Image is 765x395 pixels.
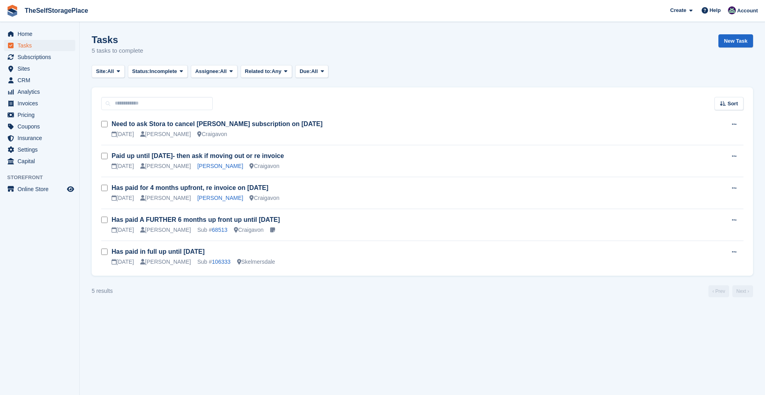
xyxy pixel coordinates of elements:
span: Any [272,67,282,75]
h1: Tasks [92,34,143,45]
a: menu [4,156,75,167]
span: Storefront [7,174,79,182]
a: menu [4,121,75,132]
span: Sites [18,63,65,74]
a: menu [4,40,75,51]
span: All [311,67,318,75]
a: Paid up until [DATE]- then ask if moving out or re invoice [112,152,284,159]
a: New Task [718,34,753,47]
div: [PERSON_NAME] [140,226,191,234]
button: Site: All [92,65,125,78]
a: Has paid for 4 months upfront, re invoice on [DATE] [112,184,269,191]
p: 5 tasks to complete [92,46,143,55]
span: Home [18,28,65,39]
span: Online Store [18,184,65,195]
div: Sub # [197,226,228,234]
button: Assignee: All [191,65,237,78]
img: stora-icon-8386f47178a22dfd0bd8f6a31ec36ba5ce8667c1dd55bd0f319d3a0aa187defe.svg [6,5,18,17]
a: menu [4,132,75,144]
button: Due: All [295,65,328,78]
a: [PERSON_NAME] [197,163,243,169]
span: Analytics [18,86,65,97]
a: Next [732,285,753,297]
a: [PERSON_NAME] [197,195,243,201]
span: All [107,67,114,75]
div: Craigavon [249,194,279,202]
div: Craigavon [249,162,279,170]
div: Skelmersdale [237,258,275,266]
div: [PERSON_NAME] [140,258,191,266]
div: [PERSON_NAME] [140,194,191,202]
a: menu [4,51,75,63]
a: Preview store [66,184,75,194]
span: Due: [300,67,311,75]
a: menu [4,86,75,97]
div: [PERSON_NAME] [140,162,191,170]
span: Pricing [18,109,65,120]
a: Has paid A FURTHER 6 months up front up until [DATE] [112,216,280,223]
a: 106333 [212,259,231,265]
span: Tasks [18,40,65,51]
a: menu [4,75,75,86]
span: Sort [728,100,738,108]
div: Craigavon [234,226,264,234]
div: [DATE] [112,162,134,170]
span: Subscriptions [18,51,65,63]
span: Help [710,6,721,14]
a: menu [4,98,75,109]
span: Assignee: [195,67,220,75]
div: [DATE] [112,226,134,234]
a: Need to ask Stora to cancel [PERSON_NAME] subscription on [DATE] [112,120,323,127]
div: [DATE] [112,130,134,138]
span: Settings [18,144,65,155]
a: 68513 [212,227,228,233]
a: Has paid in full up until [DATE] [112,248,204,255]
span: Related to: [245,67,272,75]
div: Craigavon [197,130,227,138]
span: All [220,67,227,75]
span: Coupons [18,121,65,132]
span: CRM [18,75,65,86]
div: [DATE] [112,258,134,266]
span: Invoices [18,98,65,109]
div: 5 results [92,287,113,295]
span: Site: [96,67,107,75]
img: Sam [728,6,736,14]
span: Status: [132,67,150,75]
a: TheSelfStoragePlace [22,4,91,17]
span: Insurance [18,132,65,144]
button: Related to: Any [241,65,292,78]
span: Capital [18,156,65,167]
a: menu [4,184,75,195]
a: menu [4,28,75,39]
nav: Page [707,285,755,297]
a: menu [4,63,75,74]
div: Sub # [197,258,230,266]
div: [DATE] [112,194,134,202]
span: Account [737,7,758,15]
button: Status: Incomplete [128,65,188,78]
div: [PERSON_NAME] [140,130,191,138]
span: Create [670,6,686,14]
a: menu [4,144,75,155]
span: Incomplete [150,67,177,75]
a: menu [4,109,75,120]
a: Previous [708,285,729,297]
